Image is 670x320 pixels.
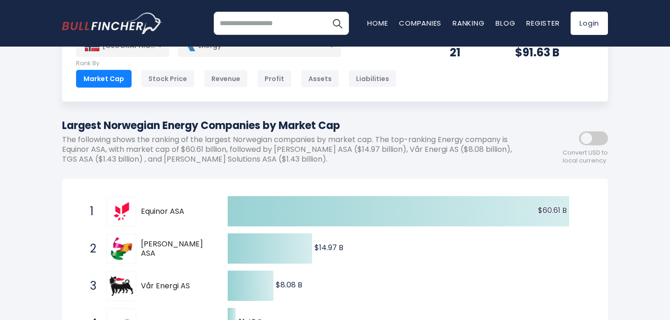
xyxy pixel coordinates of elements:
[515,45,594,60] div: $91.63 B
[204,70,248,88] div: Revenue
[526,18,559,28] a: Register
[563,149,608,165] span: Convert USD to local currency
[257,70,292,88] div: Profit
[314,242,343,253] text: $14.97 B
[141,70,195,88] div: Stock Price
[301,70,339,88] div: Assets
[76,60,397,68] p: Rank By
[141,239,211,259] span: [PERSON_NAME] ASA
[538,205,567,216] text: $60.61 B
[349,70,397,88] div: Liabilities
[62,13,162,34] a: Go to homepage
[450,45,492,60] div: 21
[108,235,135,262] img: Aker BP ASA
[62,135,524,164] p: The following shows the ranking of the largest Norwegian companies by market cap. The top-ranking...
[62,13,162,34] img: bullfincher logo
[62,118,524,133] h1: Largest Norwegian Energy Companies by Market Cap
[141,281,211,291] span: Vår Energi AS
[85,241,95,257] span: 2
[399,18,441,28] a: Companies
[108,198,135,225] img: Equinor ASA
[76,70,132,88] div: Market Cap
[141,207,211,217] span: Equinor ASA
[496,18,515,28] a: Blog
[367,18,388,28] a: Home
[571,12,608,35] a: Login
[85,278,95,294] span: 3
[108,272,135,300] img: Vår Energi AS
[276,279,302,290] text: $8.08 B
[453,18,484,28] a: Ranking
[85,204,95,219] span: 1
[326,12,349,35] button: Search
